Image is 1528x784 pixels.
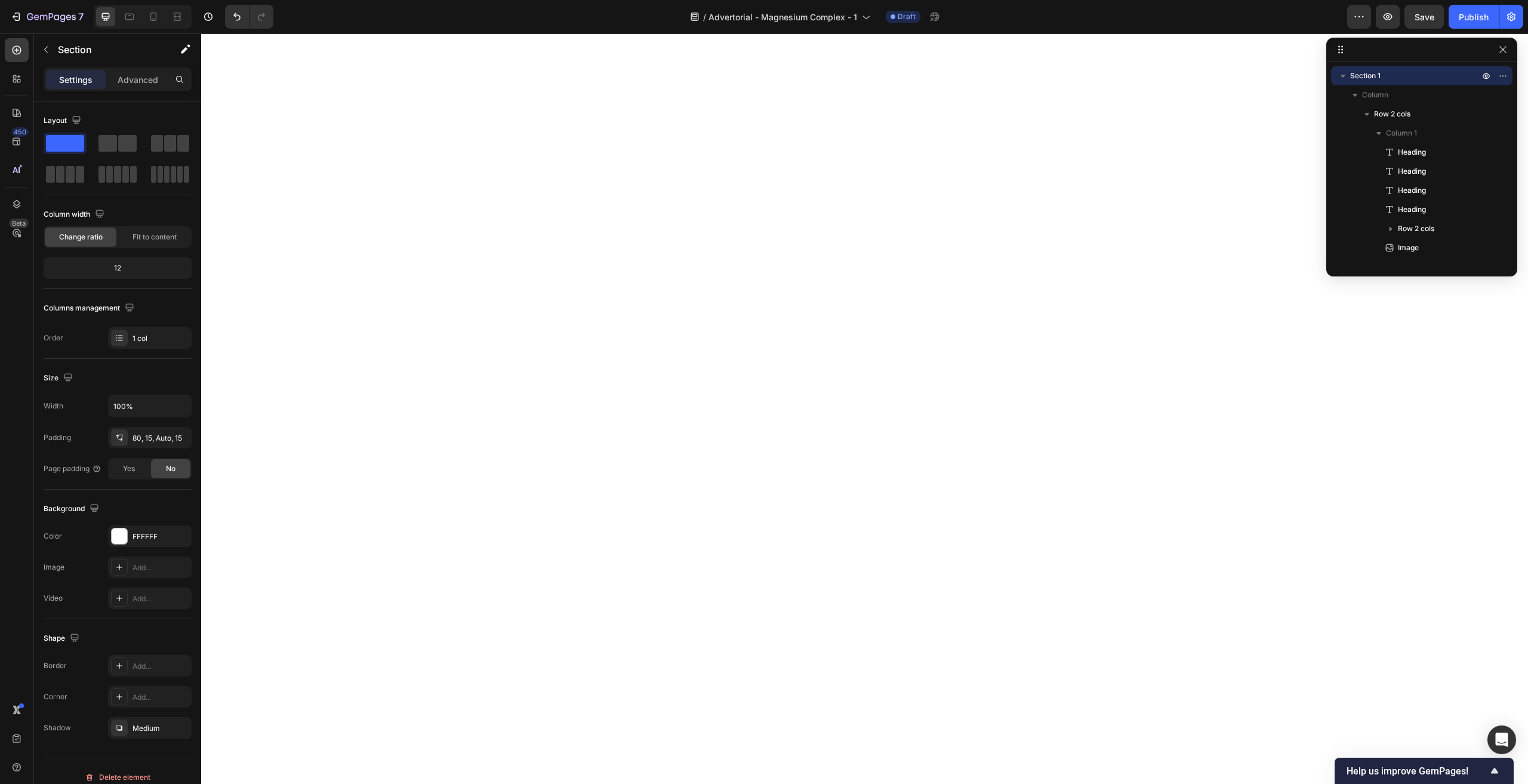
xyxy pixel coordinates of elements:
div: Shape [44,631,82,647]
div: 12 [46,260,189,276]
span: Column [1362,89,1388,101]
div: Color [44,531,62,542]
span: / [703,11,706,23]
span: Draft [898,11,916,22]
span: Heading [1398,146,1426,158]
div: Undo/Redo [225,5,273,29]
div: Border [44,660,67,671]
div: Padding [44,432,71,443]
button: 7 [5,5,89,29]
button: Show survey - Help us improve GemPages! [1347,764,1502,778]
div: Column width [44,207,107,223]
div: 450 [11,127,29,137]
span: Row 2 cols [1374,108,1410,120]
div: Add... [133,562,189,573]
div: 80, 15, Auto, 15 [133,433,189,444]
button: Save [1404,5,1444,29]
div: FFFFFF [133,531,189,542]
div: Page padding [44,463,101,474]
div: Add... [133,661,189,672]
p: Advanced [118,73,158,86]
span: Heading [1398,185,1426,196]
div: Publish [1459,11,1489,23]
span: Change ratio [59,232,103,242]
div: Open Intercom Messenger [1487,725,1516,754]
div: Background [44,501,101,517]
span: Yes [123,463,135,474]
button: Publish [1449,5,1499,29]
div: Shadow [44,722,71,733]
span: Column 1 [1386,127,1417,139]
div: Size [44,370,75,386]
div: Order [44,333,63,343]
span: Heading [1398,204,1426,216]
p: 7 [78,10,84,24]
span: Image [1398,242,1419,254]
div: Add... [133,692,189,703]
div: Video [44,593,63,604]
p: Settings [59,73,93,86]
div: Columns management [44,300,137,316]
span: Section 1 [1350,70,1381,82]
span: Advertorial - Magnesium Complex - 1 [708,11,857,23]
span: Help us improve GemPages! [1347,765,1487,777]
div: Beta [9,219,29,228]
span: Row 2 cols [1398,223,1434,235]
p: Section [58,42,156,57]
span: Heading [1398,165,1426,177]
div: Width [44,401,63,411]
input: Auto [109,395,191,417]
span: Text block [1398,261,1433,273]
div: Image [44,562,64,573]
iframe: Design area [201,33,1528,784]
span: No [166,463,175,474]
div: Corner [44,691,67,702]
div: Layout [44,113,84,129]
div: Add... [133,594,189,604]
span: Save [1415,12,1434,22]
span: Fit to content [133,232,177,242]
div: 1 col [133,333,189,344]
div: Medium [133,723,189,734]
